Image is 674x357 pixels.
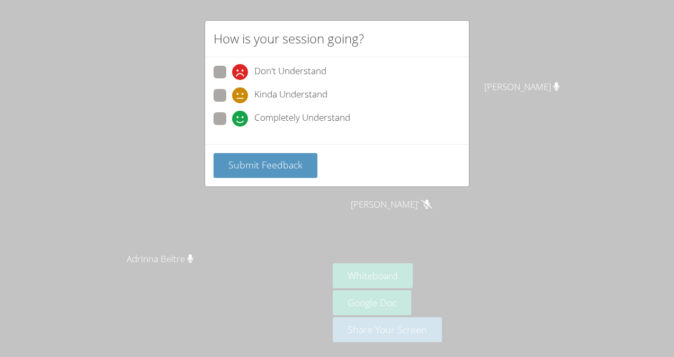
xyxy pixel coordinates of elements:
[214,29,364,48] h2: How is your session going?
[254,87,327,103] span: Kinda Understand
[214,153,317,178] button: Submit Feedback
[254,111,350,127] span: Completely Understand
[228,158,303,171] span: Submit Feedback
[254,64,326,80] span: Don't Understand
